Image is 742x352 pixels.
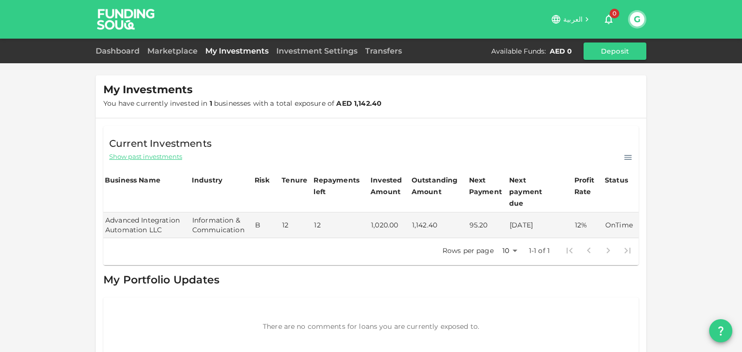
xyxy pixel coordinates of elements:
div: Status [605,174,629,186]
td: 12 [312,212,369,238]
div: Outstanding Amount [412,174,460,197]
div: Business Name [105,174,160,186]
span: Current Investments [109,136,212,151]
span: There are no comments for loans you are currently exposed to. [263,322,479,331]
strong: AED 1,142.40 [336,99,382,108]
span: العربية [563,15,583,24]
div: Invested Amount [371,174,409,197]
td: Information & Commuication [190,212,253,238]
div: Next Payment [469,174,506,197]
div: Tenure [282,174,307,186]
button: 0 [599,10,618,29]
span: My Portfolio Updates [103,273,219,286]
p: 1-1 of 1 [529,246,550,255]
strong: 1 [210,99,212,108]
td: 1,020.00 [369,212,410,238]
td: B [253,212,280,238]
td: 12 [280,212,312,238]
td: 95.20 [468,212,508,238]
div: Available Funds : [491,46,546,56]
td: Advanced Integration Automation LLC [103,212,190,238]
span: You have currently invested in businesses with a total exposure of [103,99,382,108]
a: Transfers [361,46,406,56]
td: [DATE] [508,212,573,238]
div: Risk [255,174,274,186]
td: 1,142.40 [410,212,468,238]
p: Rows per page [442,246,494,255]
div: Repayments left [314,174,362,197]
a: My Investments [201,46,272,56]
div: Next payment due [509,174,557,209]
span: 0 [610,9,619,18]
button: G [630,12,644,27]
div: AED 0 [550,46,572,56]
a: Investment Settings [272,46,361,56]
div: Industry [192,174,222,186]
div: Profit Rate [574,174,602,197]
button: question [709,319,732,342]
span: My Investments [103,83,193,97]
a: Dashboard [96,46,143,56]
button: Deposit [584,42,646,60]
span: Show past investments [109,152,182,161]
td: OnTime [603,212,639,238]
td: 12% [573,212,603,238]
a: Marketplace [143,46,201,56]
div: 10 [498,244,521,258]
